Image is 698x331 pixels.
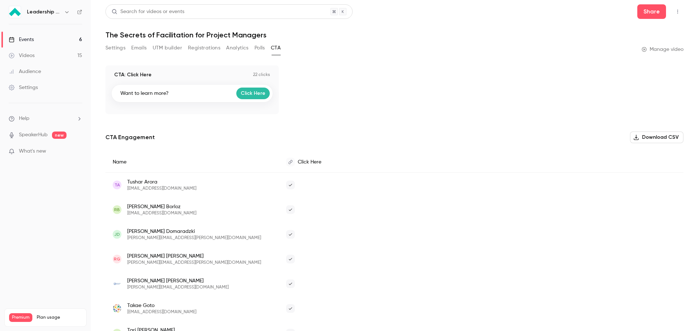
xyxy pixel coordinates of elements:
div: Audience [9,68,41,75]
span: [PERSON_NAME][EMAIL_ADDRESS][PERSON_NAME][DOMAIN_NAME] [127,260,261,266]
span: Click Here [298,160,321,165]
span: Takae Goto [127,302,196,309]
span: [PERSON_NAME] [PERSON_NAME] [127,253,261,260]
div: Videos [9,52,35,59]
button: Settings [105,42,125,54]
span: new [52,132,67,139]
p: Want to learn more? [120,90,169,97]
button: Emails [131,42,147,54]
button: Registrations [188,42,220,54]
span: [PERSON_NAME] Borloz [127,203,196,210]
li: help-dropdown-opener [9,115,82,122]
p: CTA Engagement [105,133,155,142]
button: UTM builder [153,42,182,54]
span: Tushar Arora [127,178,196,186]
button: Polls [254,42,265,54]
span: Help [19,115,29,122]
span: [EMAIL_ADDRESS][DOMAIN_NAME] [127,210,196,216]
span: Plan usage [37,315,82,320]
div: Settings [9,84,38,91]
div: Name [105,152,279,173]
span: [PERSON_NAME][EMAIL_ADDRESS][PERSON_NAME][DOMAIN_NAME] [127,235,261,241]
p: CTA: Click Here [114,71,152,78]
span: RG [114,256,120,262]
img: globalpeace.org [113,304,121,313]
span: [PERSON_NAME][EMAIL_ADDRESS][DOMAIN_NAME] [127,284,229,290]
span: [EMAIL_ADDRESS][DOMAIN_NAME] [127,309,196,315]
a: SpeakerHub [19,131,48,139]
h6: Leadership Strategies - 2025 Webinars [27,8,61,16]
div: Events [9,36,34,43]
button: Analytics [226,42,249,54]
span: [PERSON_NAME] [PERSON_NAME] [127,277,229,284]
span: RB [114,206,120,213]
span: TA [115,182,120,188]
iframe: Noticeable Trigger [73,148,82,155]
span: JD [114,231,120,238]
button: Download CSV [630,132,683,143]
span: [EMAIL_ADDRESS][DOMAIN_NAME] [127,186,196,191]
a: Manage video [642,46,683,53]
span: [PERSON_NAME] Domaradzki [127,228,261,235]
div: Search for videos or events [112,8,184,16]
span: What's new [19,148,46,155]
span: Premium [9,313,32,322]
button: Share [637,4,666,19]
img: compensationconnections.com [113,279,121,288]
p: 22 clicks [253,72,270,78]
h1: The Secrets of Facilitation for Project Managers [105,31,683,39]
button: CTA [271,42,281,54]
a: Click Here [236,88,270,99]
img: Leadership Strategies - 2025 Webinars [9,6,21,18]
